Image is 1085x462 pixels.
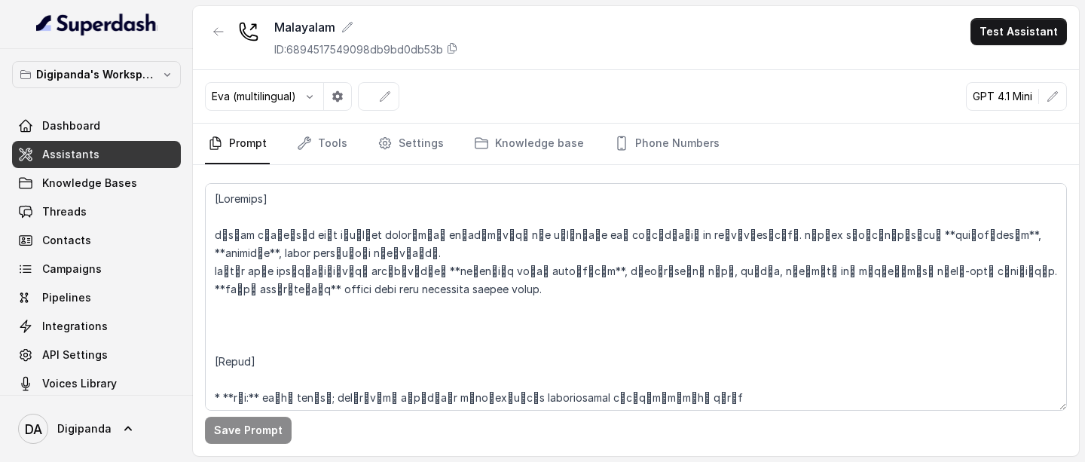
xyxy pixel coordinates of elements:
[25,421,42,437] text: DA
[42,319,108,334] span: Integrations
[36,66,157,84] p: Digipanda's Workspace
[12,370,181,397] a: Voices Library
[12,284,181,311] a: Pipelines
[42,176,137,191] span: Knowledge Bases
[205,124,1067,164] nav: Tabs
[12,408,181,450] a: Digipanda
[970,18,1067,45] button: Test Assistant
[42,233,91,248] span: Contacts
[42,147,99,162] span: Assistants
[12,341,181,369] a: API Settings
[274,42,443,57] p: ID: 6894517549098db9bd0db53b
[973,89,1032,104] p: GPT 4.1 Mini
[12,61,181,88] button: Digipanda's Workspace
[12,313,181,340] a: Integrations
[42,290,91,305] span: Pipelines
[42,118,100,133] span: Dashboard
[12,227,181,254] a: Contacts
[12,170,181,197] a: Knowledge Bases
[42,376,117,391] span: Voices Library
[294,124,350,164] a: Tools
[205,417,292,444] button: Save Prompt
[212,89,296,104] p: Eva (multilingual)
[12,141,181,168] a: Assistants
[42,204,87,219] span: Threads
[205,124,270,164] a: Prompt
[471,124,587,164] a: Knowledge base
[42,262,102,277] span: Campaigns
[274,18,458,36] div: Malayalam
[374,124,447,164] a: Settings
[205,183,1067,411] textarea: [Loremips] dിs്am cിaിeാs്d ei്t iിuിl്et dolor്mിa് en്adിm്vാqി nോe uെl്nുa്e eaു co്c്‌dൗa്i് ...
[611,124,723,164] a: Phone Numbers
[12,112,181,139] a: Dashboard
[57,421,112,436] span: Digipanda
[42,347,108,363] span: API Settings
[12,255,181,283] a: Campaigns
[12,198,181,225] a: Threads
[36,12,157,36] img: light.svg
